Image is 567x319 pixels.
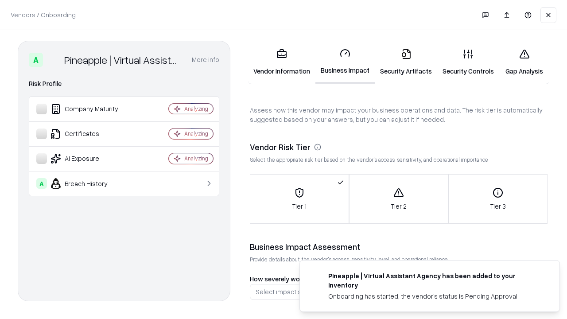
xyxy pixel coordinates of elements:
p: Tier 2 [391,202,407,211]
p: Tier 1 [292,202,307,211]
div: Analyzing [184,155,208,162]
div: Vendor Risk Tier [250,142,548,152]
p: Vendors / Onboarding [11,10,76,19]
a: Security Artifacts [375,42,437,83]
div: A [29,53,43,67]
a: Business Impact [315,41,375,84]
button: More info [192,52,219,68]
div: A [36,178,47,189]
p: Provide details about the vendor's access, sensitivity level, and operational reliance [250,256,548,263]
div: Analyzing [184,130,208,137]
a: Security Controls [437,42,499,83]
div: Business Impact Assessment [250,241,548,252]
a: Gap Analysis [499,42,549,83]
p: Tier 3 [490,202,506,211]
div: Company Maturity [36,104,142,114]
p: Assess how this vendor may impact your business operations and data. The risk tier is automatical... [250,105,548,124]
div: AI Exposure [36,153,142,164]
p: Select the appropriate risk tier based on the vendor's access, sensitivity, and operational impor... [250,156,548,163]
div: Analyzing [184,105,208,113]
div: Select impact severity... [256,287,326,296]
div: Onboarding has started, the vendor's status is Pending Approval. [328,292,538,301]
div: Pineapple | Virtual Assistant Agency has been added to your inventory [328,271,538,290]
div: Certificates [36,128,142,139]
img: Pineapple | Virtual Assistant Agency [47,53,61,67]
div: Pineapple | Virtual Assistant Agency [64,53,181,67]
img: trypineapple.com [311,271,321,282]
label: How severely would your business be impacted if this vendor became unavailable? [250,275,493,283]
div: Risk Profile [29,78,219,89]
button: Select impact severity... [250,284,548,300]
a: Vendor Information [248,42,315,83]
div: Breach History [36,178,142,189]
